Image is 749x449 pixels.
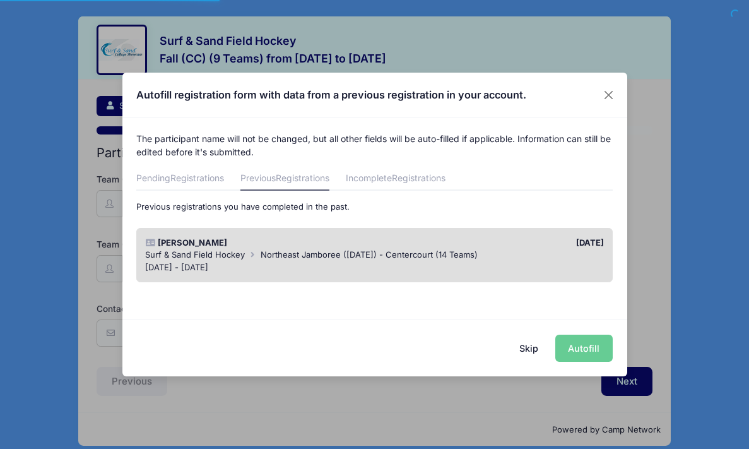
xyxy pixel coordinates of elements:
[392,172,445,183] span: Registrations
[170,172,224,183] span: Registrations
[261,249,478,260] span: Northeast Jamboree ([DATE]) - Centercourt (14 Teams)
[136,168,224,191] a: Pending
[145,249,245,260] span: Surf & Sand Field Hockey
[346,168,445,191] a: Incomplete
[240,168,329,191] a: Previous
[145,261,604,274] div: [DATE] - [DATE]
[506,335,551,362] button: Skip
[276,172,329,183] span: Registrations
[597,83,620,106] button: Close
[136,201,613,213] p: Previous registrations you have completed in the past.
[136,132,613,159] p: The participant name will not be changed, but all other fields will be auto-filled if applicable....
[375,237,610,249] div: [DATE]
[136,87,526,102] h4: Autofill registration form with data from a previous registration in your account.
[139,237,375,249] div: [PERSON_NAME]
